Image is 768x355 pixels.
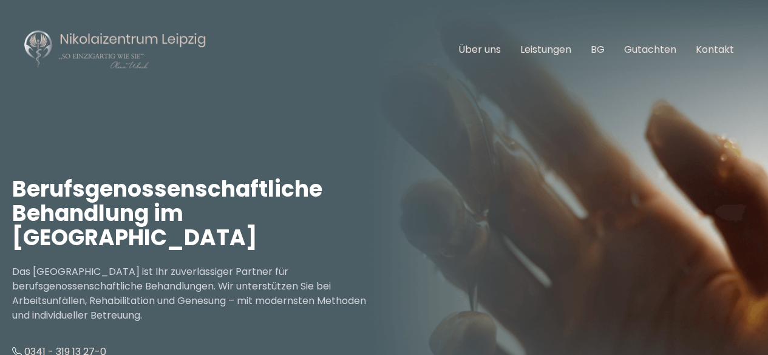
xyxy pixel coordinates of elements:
a: Leistungen [520,42,571,56]
p: Das [GEOGRAPHIC_DATA] ist Ihr zuverlässiger Partner für berufsgenossenschaftliche Behandlungen. W... [12,265,384,323]
h1: Berufsgenossenschaftliche Behandlung im [GEOGRAPHIC_DATA] [12,177,384,250]
a: Über uns [458,42,501,56]
a: Kontakt [696,42,734,56]
a: BG [591,42,605,56]
a: Gutachten [624,42,676,56]
img: Nikolaizentrum Leipzig Logo [24,29,206,70]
